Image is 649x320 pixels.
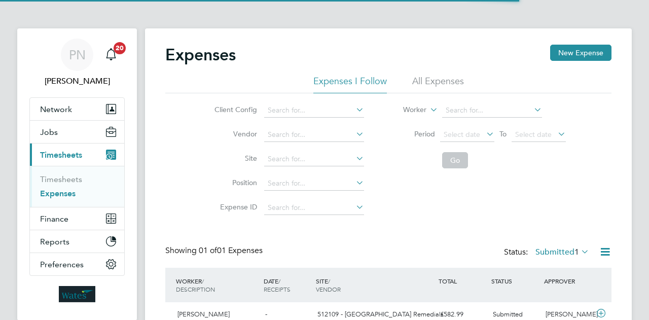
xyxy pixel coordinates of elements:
[264,176,364,191] input: Search for...
[313,75,387,93] li: Expenses I Follow
[40,214,68,224] span: Finance
[436,272,489,290] div: TOTAL
[40,174,82,184] a: Timesheets
[101,39,121,71] a: 20
[515,130,552,139] span: Select date
[165,45,236,65] h2: Expenses
[444,130,480,139] span: Select date
[504,245,591,260] div: Status:
[211,154,257,163] label: Site
[317,310,444,318] span: 512109 - [GEOGRAPHIC_DATA] Remedials
[328,277,330,285] span: /
[542,272,594,290] div: APPROVER
[173,272,261,298] div: WORKER
[442,103,542,118] input: Search for...
[489,272,542,290] div: STATUS
[30,98,124,120] button: Network
[59,286,95,302] img: wates-logo-retina.png
[264,201,364,215] input: Search for...
[211,202,257,211] label: Expense ID
[211,105,257,114] label: Client Config
[30,121,124,143] button: Jobs
[316,285,341,293] span: VENDOR
[265,310,267,318] span: -
[40,189,76,198] a: Expenses
[211,129,257,138] label: Vendor
[30,230,124,253] button: Reports
[30,144,124,166] button: Timesheets
[30,253,124,275] button: Preferences
[264,285,291,293] span: RECEIPTS
[574,247,579,257] span: 1
[493,310,523,318] span: Submitted
[389,129,435,138] label: Period
[496,127,510,140] span: To
[264,152,364,166] input: Search for...
[264,128,364,142] input: Search for...
[29,286,125,302] a: Go to home page
[442,152,468,168] button: Go
[29,39,125,87] a: PN[PERSON_NAME]
[261,272,314,298] div: DATE
[176,285,215,293] span: DESCRIPTION
[165,245,265,256] div: Showing
[278,277,280,285] span: /
[412,75,464,93] li: All Expenses
[264,103,364,118] input: Search for...
[177,310,230,318] span: [PERSON_NAME]
[550,45,611,61] button: New Expense
[202,277,204,285] span: /
[40,104,72,114] span: Network
[313,272,436,298] div: SITE
[535,247,589,257] label: Submitted
[40,237,69,246] span: Reports
[40,260,84,269] span: Preferences
[199,245,217,256] span: 01 of
[199,245,263,256] span: 01 Expenses
[40,127,58,137] span: Jobs
[40,150,82,160] span: Timesheets
[69,48,86,61] span: PN
[30,207,124,230] button: Finance
[114,42,126,54] span: 20
[30,166,124,207] div: Timesheets
[381,105,426,115] label: Worker
[211,178,257,187] label: Position
[29,75,125,87] span: Paul Norbury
